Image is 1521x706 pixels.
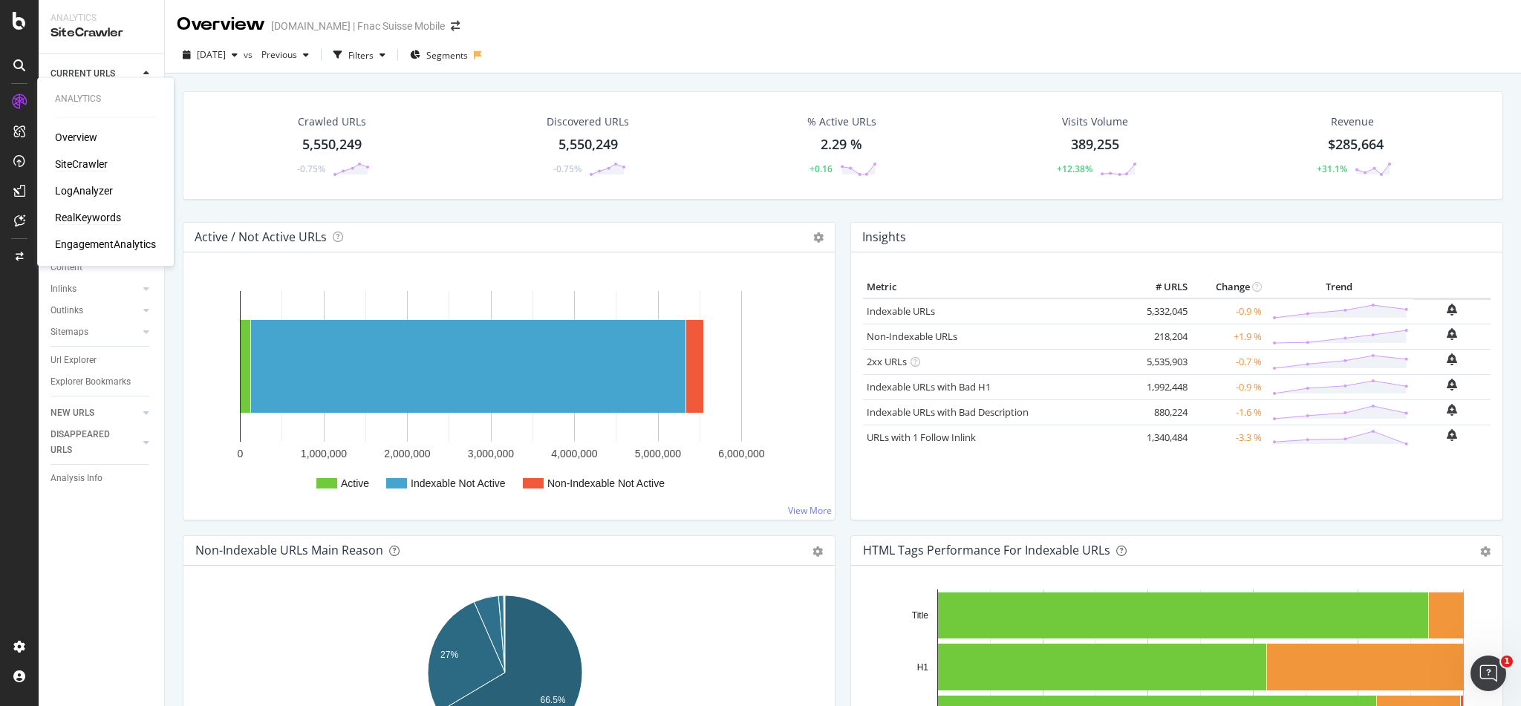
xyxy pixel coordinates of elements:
div: 5,550,249 [558,135,618,154]
div: Filters [348,49,374,62]
span: $285,664 [1328,135,1384,153]
div: bell-plus [1447,379,1457,390]
span: Revenue [1331,114,1374,129]
th: Metric [863,276,1132,298]
text: Active [341,477,369,489]
text: 3,000,000 [468,448,514,460]
td: -3.3 % [1191,425,1266,450]
div: arrow-right-arrow-left [451,21,460,31]
a: Explorer Bookmarks [51,374,154,390]
div: gear [1480,546,1491,557]
a: Outlinks [51,303,139,318]
div: Analytics [55,93,156,105]
text: 66.5% [541,695,566,705]
a: Url Explorer [51,353,154,368]
div: [DOMAIN_NAME] | Fnac Suisse Mobile [271,19,445,33]
td: 1,340,484 [1132,425,1191,450]
td: 5,332,045 [1132,298,1191,324]
svg: A chart. [195,276,823,508]
div: HTML Tags Performance for Indexable URLs [863,543,1110,558]
text: Non-Indexable Not Active [547,477,665,489]
a: EngagementAnalytics [55,237,156,252]
text: 27% [440,650,458,660]
td: 1,992,448 [1132,374,1191,399]
span: vs [244,48,255,61]
text: 1,000,000 [301,448,347,460]
a: RealKeywords [55,210,121,225]
a: Indexable URLs with Bad Description [867,405,1029,419]
td: -0.9 % [1191,298,1266,324]
a: CURRENT URLS [51,66,139,82]
td: +1.9 % [1191,324,1266,349]
div: -0.75% [297,163,325,175]
div: % Active URLs [807,114,876,129]
span: 1 [1501,656,1513,667]
div: Url Explorer [51,353,97,368]
div: -0.75% [553,163,582,175]
button: Previous [255,43,315,67]
span: 2025 Aug. 31st [197,48,226,61]
h4: Active / Not Active URLs [195,227,327,247]
text: Title [912,610,929,621]
a: NEW URLS [51,405,139,421]
td: -0.9 % [1191,374,1266,399]
a: DISAPPEARED URLS [51,427,139,458]
span: Segments [426,49,468,62]
div: Discovered URLs [547,114,629,129]
i: Options [813,232,824,243]
td: 880,224 [1132,399,1191,425]
text: Indexable Not Active [411,477,506,489]
div: +12.38% [1057,163,1092,175]
h4: Insights [862,227,906,247]
div: SiteCrawler [51,24,152,42]
div: bell-plus [1447,328,1457,340]
th: Trend [1266,276,1413,298]
div: DISAPPEARED URLS [51,427,126,458]
a: Overview [55,130,97,145]
div: Inlinks [51,281,76,297]
a: Content [51,260,154,275]
div: 2.29 % [821,135,862,154]
text: 5,000,000 [635,448,681,460]
div: CURRENT URLS [51,66,115,82]
div: bell-plus [1447,404,1457,416]
a: Non-Indexable URLs [867,330,957,343]
td: 218,204 [1132,324,1191,349]
a: Indexable URLs [867,304,935,318]
a: 2xx URLs [867,355,907,368]
th: # URLS [1132,276,1191,298]
text: 0 [238,448,244,460]
text: 4,000,000 [551,448,597,460]
iframe: Intercom live chat [1470,656,1506,691]
text: 2,000,000 [384,448,430,460]
span: Previous [255,48,297,61]
a: LogAnalyzer [55,183,113,198]
button: Filters [328,43,391,67]
a: Inlinks [51,281,139,297]
button: [DATE] [177,43,244,67]
a: Analysis Info [51,471,154,486]
a: SiteCrawler [55,157,108,171]
div: gear [812,546,823,557]
div: Content [51,260,82,275]
div: bell-plus [1447,353,1457,365]
div: bell-plus [1447,304,1457,316]
div: Sitemaps [51,324,88,340]
a: Sitemaps [51,324,139,340]
text: 6,000,000 [718,448,764,460]
div: Overview [177,12,265,37]
a: View More [788,504,832,517]
div: Analytics [51,12,152,24]
div: Analysis Info [51,471,102,486]
div: NEW URLS [51,405,94,421]
div: Explorer Bookmarks [51,374,131,390]
td: -1.6 % [1191,399,1266,425]
div: +31.1% [1317,163,1347,175]
div: Visits Volume [1062,114,1128,129]
a: Indexable URLs with Bad H1 [867,380,991,393]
